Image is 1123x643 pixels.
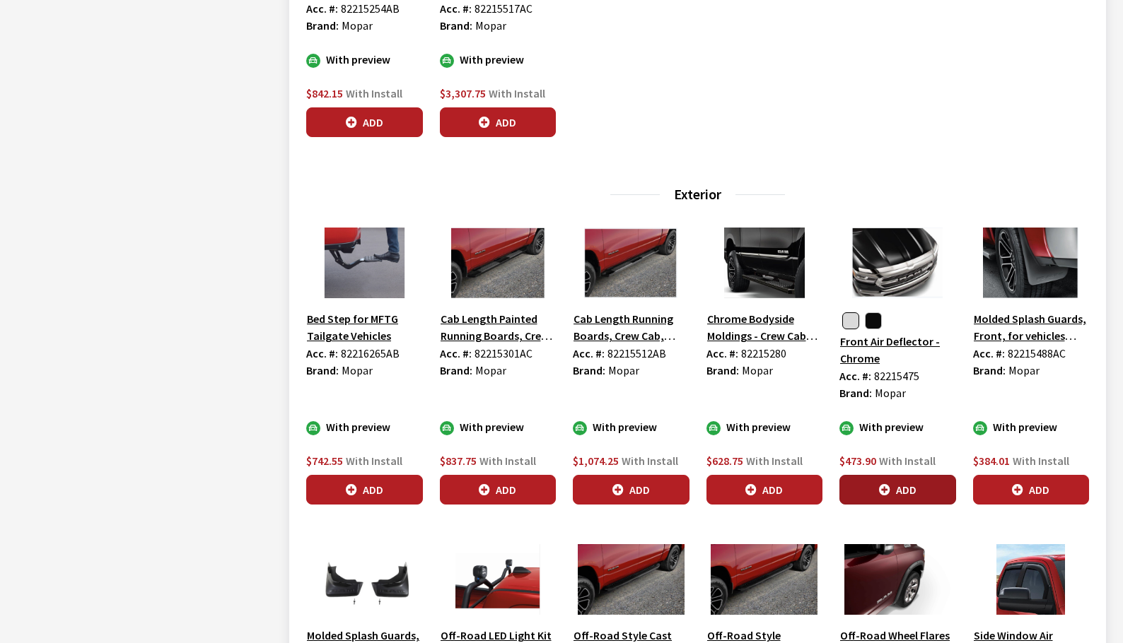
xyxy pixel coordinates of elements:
span: 82216265AB [341,346,400,360]
span: With Install [622,454,678,468]
button: Add [706,475,823,505]
span: Mopar [608,363,639,377]
button: Cab Length Painted Running Boards, Crew Cab, Matte Black [440,309,557,345]
span: $384.01 [973,454,1010,468]
img: Image for Molded Splash Guards, Rear [306,544,423,615]
img: Image for Cab Length Running Boards, Crew Cab, Gloss Black [573,228,689,298]
button: Front Air Deflector - Chrome [839,332,956,367]
div: With preview [973,418,1090,435]
button: Bed Step for MFTG Tailgate Vehicles [306,309,423,345]
span: 82215512AB [607,346,666,360]
label: Brand: [573,362,605,379]
label: Brand: [306,17,339,34]
button: Add [440,107,557,137]
img: Image for Side Window Air Deflectors - Crew Cab [973,544,1090,615]
label: Brand: [839,384,872,401]
span: With Install [746,454,803,468]
label: Acc. #: [573,345,605,362]
button: Add [306,107,423,137]
span: With Install [489,86,545,100]
span: 82215301AC [475,346,533,360]
div: With preview [706,418,823,435]
img: Image for Chrome Bodyside Moldings - Crew Cab with 5&#39; 7 Bed&quot; [706,228,823,298]
img: Image for Bed Step for MFTG Tailgate Vehicles [306,228,423,298]
div: With preview [306,51,423,68]
label: Brand: [973,362,1006,379]
label: Acc. #: [306,345,338,362]
div: With preview [839,418,956,435]
label: Brand: [306,362,339,379]
span: $473.90 [839,454,876,468]
span: 82215517AC [475,1,533,16]
button: Add [973,475,1090,505]
img: Image for Cab Length Painted Running Boards, Crew Cab, Matte Black [440,228,557,298]
button: Chrome [842,312,859,329]
span: $837.75 [440,454,477,468]
span: $742.55 [306,454,343,468]
label: Brand: [440,362,472,379]
img: Image for Molded Splash Guards, Front, for vehicles with production Fender Flares [973,228,1090,298]
label: Brand: [706,362,739,379]
span: $628.75 [706,454,743,468]
div: With preview [440,418,557,435]
span: Mopar [1008,363,1040,377]
label: Brand: [440,17,472,34]
span: 82215280 [741,346,786,360]
span: $1,074.25 [573,454,619,468]
span: Mopar [742,363,773,377]
label: Acc. #: [706,345,738,362]
img: Image for Off-Road Wheel Flares [839,544,956,615]
span: $3,307.75 [440,86,486,100]
span: 82215254AB [341,1,400,16]
span: Mopar [475,363,506,377]
h3: Exterior [306,184,1089,205]
span: 82215488AC [1008,346,1066,360]
span: 82215475 [874,369,919,383]
span: $842.15 [306,86,343,100]
button: Molded Splash Guards, Front, for vehicles with production Fender Flares [973,309,1090,345]
img: Image for Off-Road Style Cast Aluminum Running Boards __ Crew Cab [573,544,689,615]
button: Add [306,475,423,505]
span: With Install [1013,454,1069,468]
span: Mopar [342,363,373,377]
span: With Install [346,86,402,100]
img: Image for Off-Road Style Running Boards - Crew Cab [706,544,823,615]
button: Add [573,475,689,505]
button: Add [440,475,557,505]
span: Mopar [875,386,906,400]
img: Image for Off-Road LED Light Kit [440,544,557,615]
div: With preview [306,418,423,435]
button: Add [839,475,956,505]
span: Mopar [475,18,506,33]
button: Black [865,312,882,329]
label: Acc. #: [973,345,1005,362]
span: With Install [879,454,936,468]
span: With Install [346,454,402,468]
button: Cab Length Running Boards, Crew Cab, Gloss Black [573,309,689,345]
label: Acc. #: [839,367,871,384]
img: Image for Front Air Deflector - Chrome [839,228,956,298]
label: Acc. #: [440,345,472,362]
div: With preview [440,51,557,68]
button: Chrome Bodyside Moldings - Crew Cab with 5' 7 Bed" [706,309,823,345]
span: With Install [479,454,536,468]
div: With preview [573,418,689,435]
span: Mopar [342,18,373,33]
